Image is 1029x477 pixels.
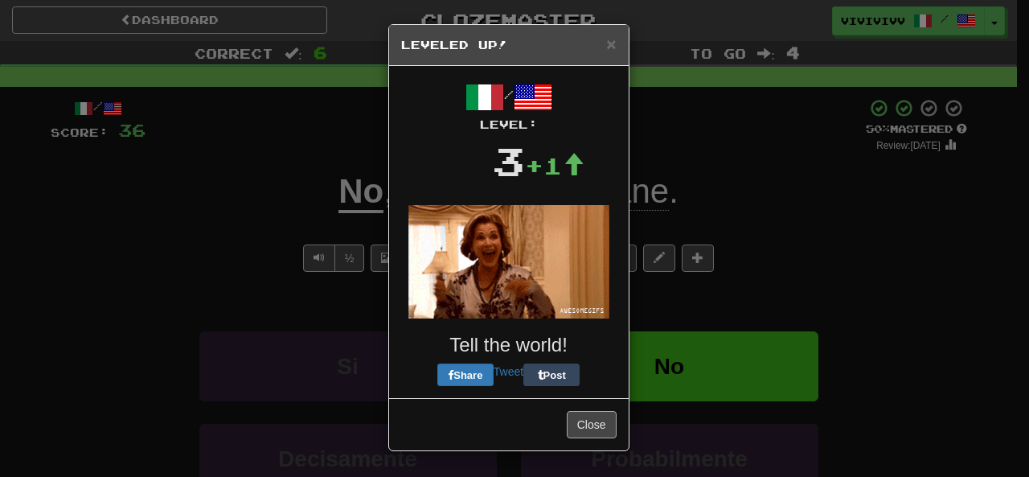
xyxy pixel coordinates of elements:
h5: Leveled Up! [401,37,617,53]
h3: Tell the world! [401,335,617,356]
button: Share [437,364,494,386]
span: × [606,35,616,53]
button: Close [606,35,616,52]
div: / [401,78,617,133]
img: lucille-bluth-8f3fd88a9e1d39ebd4dcae2a3c7398930b7aef404e756e0a294bf35c6fedb1b1.gif [408,205,609,319]
div: 3 [492,133,525,189]
a: Tweet [494,365,523,378]
button: Close [567,411,617,438]
div: +1 [525,150,584,182]
div: Level: [401,117,617,133]
button: Post [523,364,580,386]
